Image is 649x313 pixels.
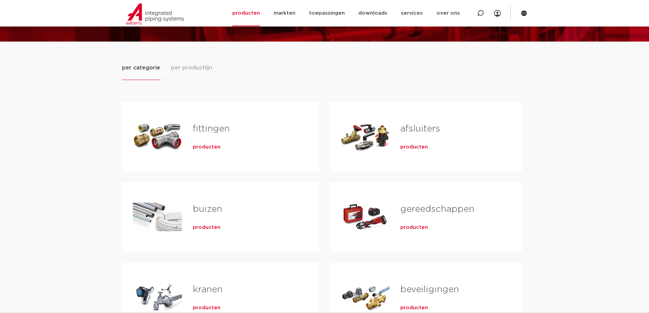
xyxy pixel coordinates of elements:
a: producten [400,144,428,151]
span: per categorie [122,64,160,72]
a: producten [193,144,220,151]
a: fittingen [193,124,230,133]
a: beveiligingen [400,285,459,294]
span: per productlijn [171,64,212,72]
a: afsluiters [400,124,440,133]
a: producten [193,304,220,311]
a: kranen [193,285,222,294]
a: producten [400,304,428,311]
a: buizen [193,205,222,214]
a: producten [193,224,220,231]
a: gereedschappen [400,205,474,214]
a: producten [400,224,428,231]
